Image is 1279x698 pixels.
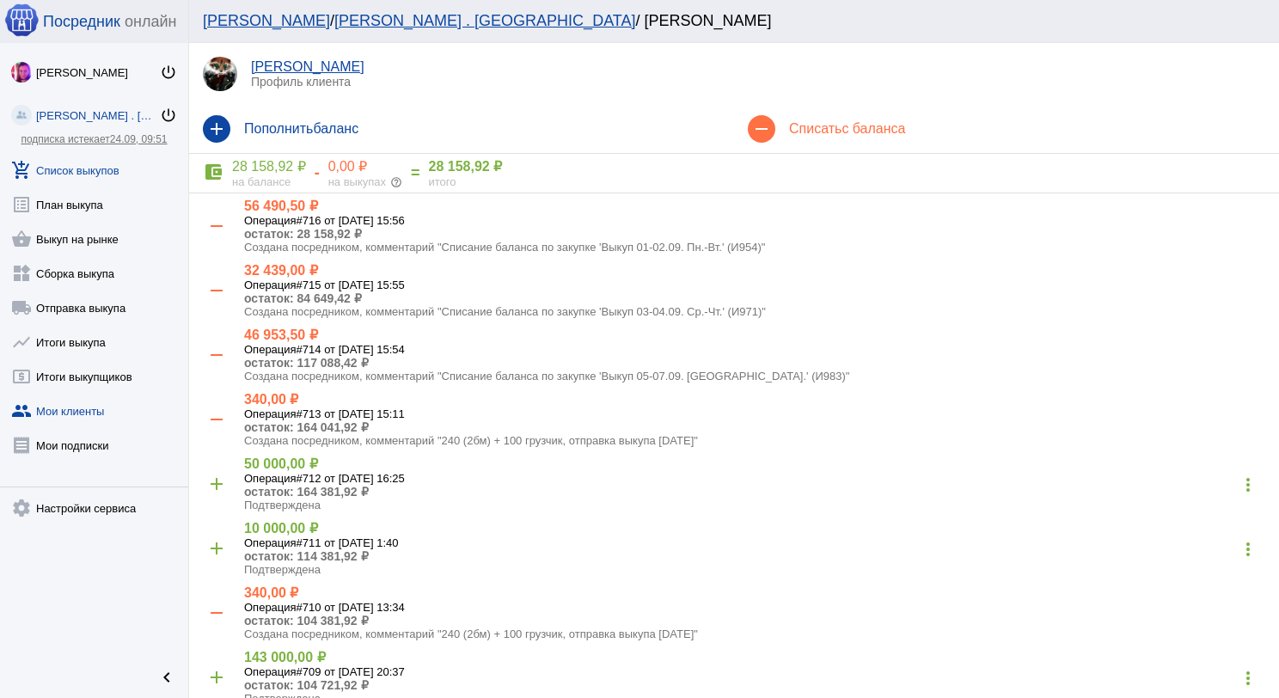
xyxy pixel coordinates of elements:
[244,227,1265,241] p: остаток: 28 158,92 ₽
[390,176,402,188] mat-icon: help_outline
[244,649,1231,665] h4: 143 000,00 ₽
[43,13,120,31] span: Посредник
[334,12,635,29] a: [PERSON_NAME] . [GEOGRAPHIC_DATA]
[244,563,1231,576] p: Подтверждена
[244,601,1265,614] h5: #710 от [DATE] 13:34
[36,66,160,79] div: [PERSON_NAME]
[244,327,1265,343] h4: 46 953,50 ₽
[244,262,1265,279] h4: 32 439,00 ₽
[429,175,503,188] div: итого
[429,159,503,174] b: 28 158,92 ₽
[11,435,32,456] mat-icon: receipt
[232,158,306,175] div: 28 158,92 ₽
[203,57,237,91] img: vd2iKW0PW-FsqLi4RmhEwsCg2KrKpVNwsQFjmPRsT4HaO-m7wc8r3lMq2bEv28q2mqI8OJVjWDK1XKAm0SGrcN3D.jpg
[244,549,1231,563] p: остаток: 114 381,92 ₽
[251,75,1265,89] p: Профиль клиента
[203,212,230,240] mat-icon: remove
[125,13,176,31] span: онлайн
[203,162,223,182] mat-icon: account_balance_wallet
[244,279,297,291] span: Операция
[244,485,1231,499] p: остаток: 164 381,92 ₽
[11,498,32,518] mat-icon: settings
[203,535,230,562] mat-icon: add
[244,343,297,356] span: Операция
[11,297,32,318] mat-icon: local_shipping
[203,599,230,627] mat-icon: remove
[244,665,1231,678] h5: #709 от [DATE] 20:37
[110,133,168,145] span: 24.09, 09:51
[244,628,1265,640] p: Создана посредником, комментарий "240 (2бм) + 100 грузчик, отправка выкупа [DATE]"
[203,470,230,498] mat-icon: add
[244,214,297,227] span: Операция
[36,109,160,122] div: [PERSON_NAME] . [GEOGRAPHIC_DATA]
[244,198,1265,214] h4: 56 490,50 ₽
[244,499,1231,511] p: Подтверждена
[244,472,1231,485] h5: #712 от [DATE] 16:25
[244,665,297,678] span: Операция
[203,12,1248,30] div: / / [PERSON_NAME]
[244,356,1265,370] p: остаток: 117 088,42 ₽
[156,667,177,688] mat-icon: chevron_left
[203,277,230,304] mat-icon: remove
[244,585,1265,601] h4: 340,00 ₽
[244,614,1265,628] p: остаток: 104 381,92 ₽
[11,62,32,83] img: 73xLq58P2BOqs-qIllg3xXCtabieAB0OMVER0XTxHpc0AjG-Rb2SSuXsq4It7hEfqgBcQNho.jpg
[244,291,1265,305] p: остаток: 84 649,42 ₽
[11,160,32,181] mat-icon: add_shopping_cart
[11,105,32,126] img: community_200.png
[203,115,230,143] mat-icon: add
[244,601,297,614] span: Операция
[244,121,720,137] h4: Пополнить
[244,343,1265,356] h5: #714 от [DATE] 15:54
[313,121,358,136] span: баланс
[328,175,402,188] div: на выкупах
[244,678,1231,692] p: остаток: 104 721,92 ₽
[11,366,32,387] mat-icon: local_atm
[244,536,1231,549] h5: #711 от [DATE] 1:40
[11,332,32,352] mat-icon: show_chart
[244,407,297,420] span: Операция
[244,472,297,485] span: Операция
[4,3,39,37] img: apple-icon-60x60.png
[244,279,1265,291] h5: #715 от [DATE] 15:55
[244,305,1265,318] p: Создана посредником, комментарий "Списание баланса по закупке 'Выкуп 03-04.09. Ср.-Чт.' (И971)"
[402,164,429,182] div: =
[244,456,1231,472] h4: 50 000,00 ₽
[160,107,177,124] mat-icon: power_settings_new
[244,434,1265,447] p: Создана посредником, комментарий "240 (2бм) + 100 грузчик, отправка выкупа [DATE]"
[244,241,1265,254] p: Создана посредником, комментарий "Списание баланса по закупке 'Выкуп 01-02.09. Пн.-Вт.' (И954)"
[244,214,1265,227] h5: #716 от [DATE] 15:56
[1234,536,1262,563] mat-icon: more_vert
[232,175,306,188] div: на балансе
[244,391,1265,407] h4: 340,00 ₽
[11,401,32,421] mat-icon: group
[244,407,1265,420] h5: #713 от [DATE] 15:11
[748,115,775,143] mat-icon: remove
[841,121,905,136] span: с баланса
[328,158,402,175] div: 0,00 ₽
[11,194,32,215] mat-icon: list_alt
[203,406,230,433] mat-icon: remove
[244,536,297,549] span: Операция
[244,420,1265,434] p: остаток: 164 041,92 ₽
[1234,471,1262,499] mat-icon: more_vert
[203,664,230,691] mat-icon: add
[244,370,1265,383] p: Создана посредником, комментарий "Списание баланса по закупке 'Выкуп 05-07.09. [GEOGRAPHIC_DATA]....
[244,520,1231,536] h4: 10 000,00 ₽
[21,133,167,145] a: подписка истекает24.09, 09:51
[203,12,330,29] a: [PERSON_NAME]
[11,229,32,249] mat-icon: shopping_basket
[251,59,364,74] a: [PERSON_NAME]
[789,121,1265,137] h4: Списать
[203,341,230,369] mat-icon: remove
[160,64,177,81] mat-icon: power_settings_new
[11,263,32,284] mat-icon: widgets
[306,164,328,182] div: -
